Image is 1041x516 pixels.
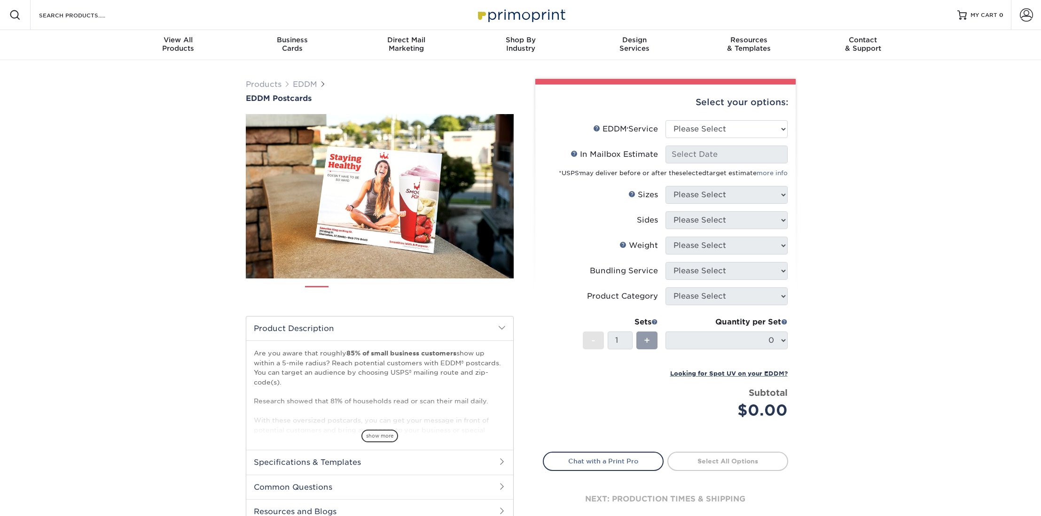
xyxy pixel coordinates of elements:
img: EDDM 04 [399,282,423,306]
a: DesignServices [578,30,692,60]
div: Sizes [628,189,658,200]
h2: Common Questions [246,475,513,499]
span: Shop By [463,36,578,44]
span: show more [361,430,398,442]
div: Products [121,36,235,53]
a: more info [757,169,788,177]
span: 0 [999,12,1003,18]
div: Weight [619,240,658,251]
span: Contact [806,36,920,44]
img: EDDM 03 [368,282,391,306]
a: Looking for Spot UV on your EDDM? [670,369,788,377]
span: MY CART [971,11,997,19]
img: EDDM Postcards 01 [246,104,514,289]
small: *USPS may deliver before or after the target estimate [559,169,788,177]
small: Looking for Spot UV on your EDDM? [670,370,788,377]
h2: Product Description [246,316,513,340]
div: Quantity per Set [665,316,788,328]
div: Sides [637,215,658,226]
span: EDDM Postcards [246,94,312,103]
div: Services [578,36,692,53]
a: Chat with a Print Pro [543,452,664,470]
a: Direct MailMarketing [349,30,463,60]
strong: 85% of small business customers [346,349,456,357]
img: EDDM 05 [431,282,454,306]
a: Resources& Templates [692,30,806,60]
div: Product Category [587,291,658,302]
img: Primoprint [474,5,568,25]
a: EDDM [293,80,317,89]
div: Marketing [349,36,463,53]
a: Select All Options [667,452,788,470]
span: Business [235,36,349,44]
img: EDDM 01 [305,283,329,306]
div: & Support [806,36,920,53]
input: SEARCH PRODUCTS..... [38,9,130,21]
span: View All [121,36,235,44]
sup: ® [579,171,580,174]
a: BusinessCards [235,30,349,60]
a: Contact& Support [806,30,920,60]
div: $0.00 [673,399,788,422]
div: In Mailbox Estimate [571,149,658,160]
span: - [591,333,595,347]
a: Shop ByIndustry [463,30,578,60]
img: EDDM 02 [337,282,360,306]
sup: ® [627,127,628,131]
a: View AllProducts [121,30,235,60]
span: + [644,333,650,347]
div: Bundling Service [590,265,658,277]
div: & Templates [692,36,806,53]
div: EDDM Service [593,123,658,135]
div: Industry [463,36,578,53]
span: Direct Mail [349,36,463,44]
a: Products [246,80,282,89]
a: EDDM Postcards [246,94,514,103]
input: Select Date [665,146,788,163]
div: Sets [583,316,658,328]
div: Cards [235,36,349,53]
span: Resources [692,36,806,44]
div: Select your options: [543,85,788,120]
h2: Specifications & Templates [246,450,513,474]
strong: Subtotal [749,387,788,398]
span: Design [578,36,692,44]
span: selected [679,169,706,177]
